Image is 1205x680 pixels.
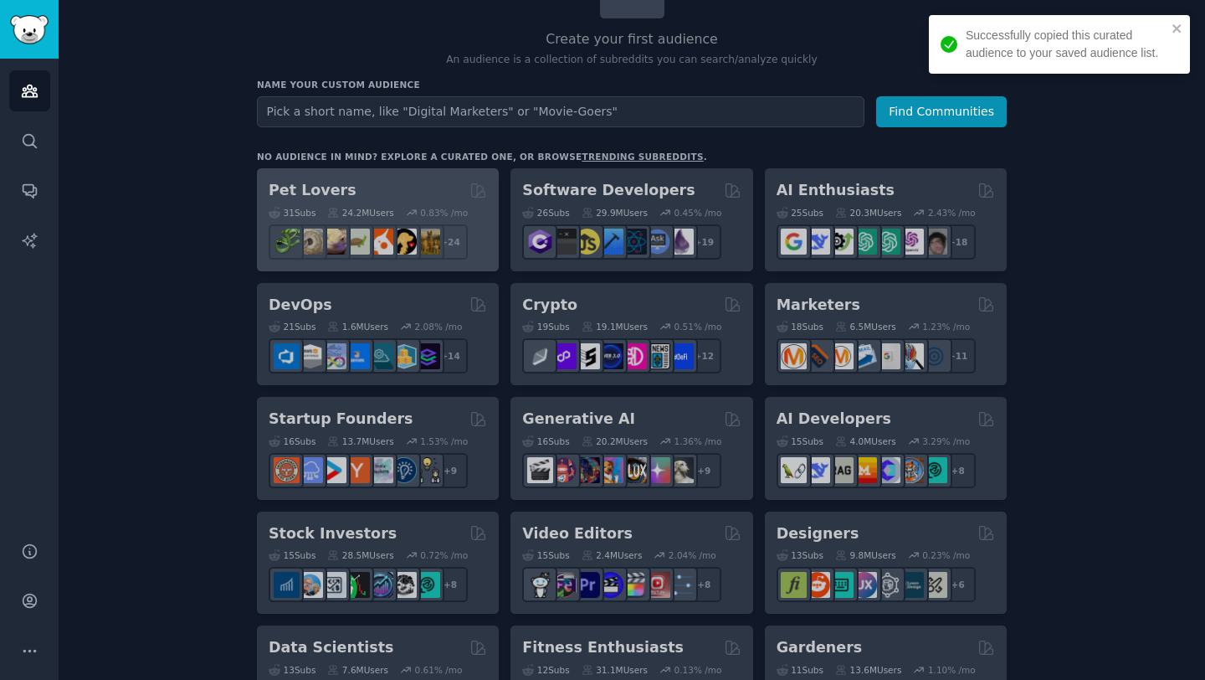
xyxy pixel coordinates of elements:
[257,53,1007,68] p: An audience is a collection of subreddits you can search/analyze quickly
[257,151,707,162] div: No audience in mind? Explore a curated one, or browse .
[10,15,49,44] img: GummySearch logo
[876,96,1007,127] button: Find Communities
[582,152,703,162] a: trending subreddits
[966,27,1167,62] div: Successfully copied this curated audience to your saved audience list.
[1172,22,1183,35] button: close
[257,29,1007,50] h2: Create your first audience
[257,79,1007,90] h3: Name your custom audience
[257,96,864,127] input: Pick a short name, like "Digital Marketers" or "Movie-Goers"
